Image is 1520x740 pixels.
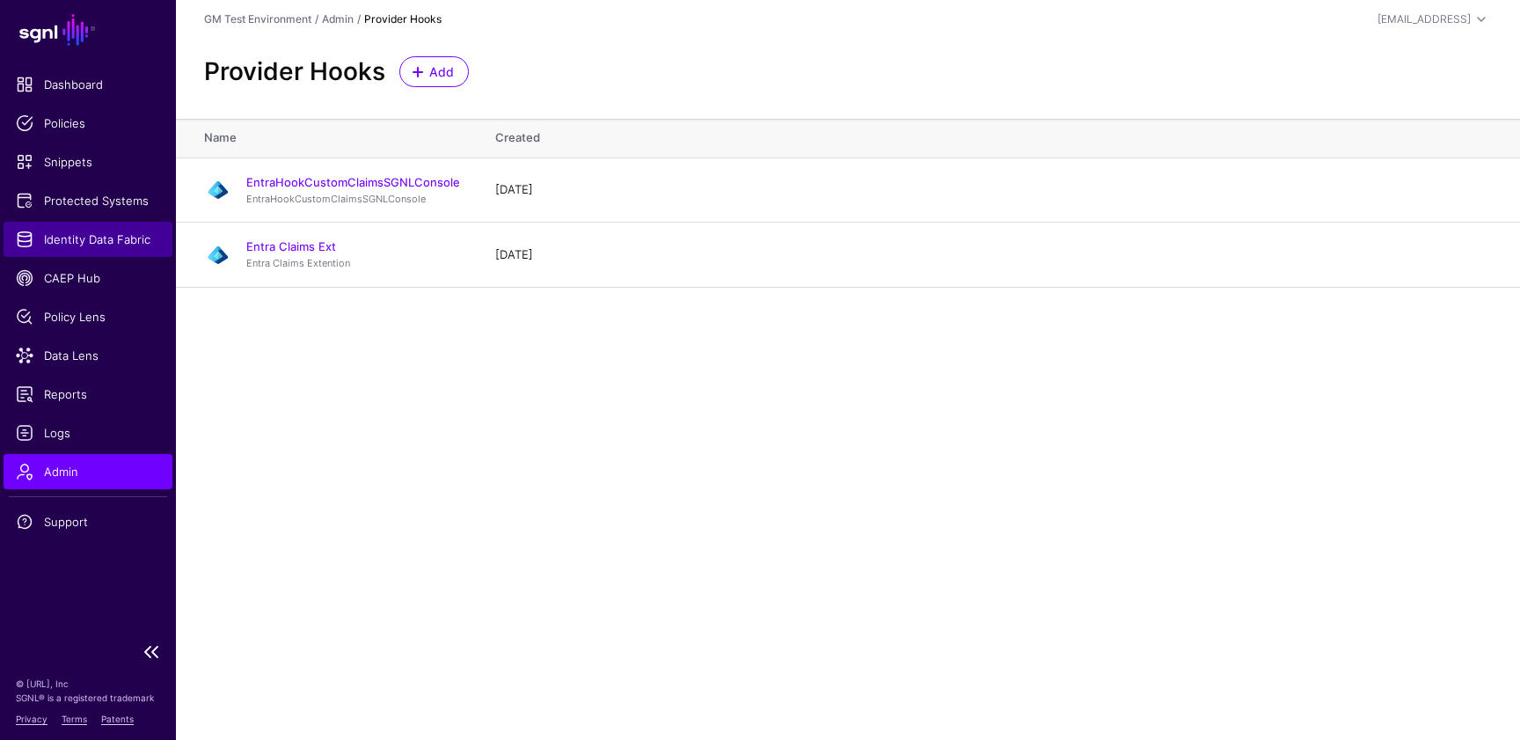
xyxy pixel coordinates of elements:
a: Entra Claims Ext [246,239,336,253]
th: Created [478,119,1520,158]
a: Dashboard [4,67,172,102]
strong: Provider Hooks [364,12,442,26]
a: Patents [101,714,134,724]
span: [DATE] [495,182,533,196]
span: Snippets [16,153,160,171]
span: Reports [16,385,160,403]
p: EntraHookCustomClaimsSGNLConsole [246,192,460,207]
span: Identity Data Fabric [16,231,160,248]
h2: Provider Hooks [204,57,385,87]
a: Terms [62,714,87,724]
a: Snippets [4,144,172,180]
p: Entra Claims Extention [246,256,460,271]
a: Privacy [16,714,47,724]
span: Admin [16,463,160,480]
div: / [311,11,322,27]
span: Add [427,62,457,81]
p: SGNL® is a registered trademark [16,691,160,705]
span: Data Lens [16,347,160,364]
img: svg+xml;base64,PHN2ZyB3aWR0aD0iNjQiIGhlaWdodD0iNjQiIHZpZXdCb3g9IjAgMCA2NCA2NCIgZmlsbD0ibm9uZSIgeG... [204,241,232,269]
p: © [URL], Inc [16,677,160,691]
a: Policies [4,106,172,141]
span: Dashboard [16,76,160,93]
a: Admin [4,454,172,489]
span: Policies [16,114,160,132]
th: Name [176,119,478,158]
a: Data Lens [4,338,172,373]
span: Protected Systems [16,192,160,209]
span: Support [16,513,160,531]
div: [EMAIL_ADDRESS] [1377,11,1471,27]
span: [DATE] [495,247,533,261]
span: Policy Lens [16,308,160,326]
div: / [354,11,364,27]
a: Identity Data Fabric [4,222,172,257]
a: Policy Lens [4,299,172,334]
a: CAEP Hub [4,260,172,296]
span: Logs [16,424,160,442]
a: GM Test Environment [204,12,311,26]
a: Protected Systems [4,183,172,218]
a: Logs [4,415,172,451]
a: SGNL [11,11,165,49]
img: svg+xml;base64,PHN2ZyB3aWR0aD0iNjQiIGhlaWdodD0iNjQiIHZpZXdCb3g9IjAgMCA2NCA2NCIgZmlsbD0ibm9uZSIgeG... [204,176,232,204]
a: Admin [322,12,354,26]
a: EntraHookCustomClaimsSGNLConsole [246,175,460,189]
a: Reports [4,377,172,412]
span: CAEP Hub [16,269,160,287]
